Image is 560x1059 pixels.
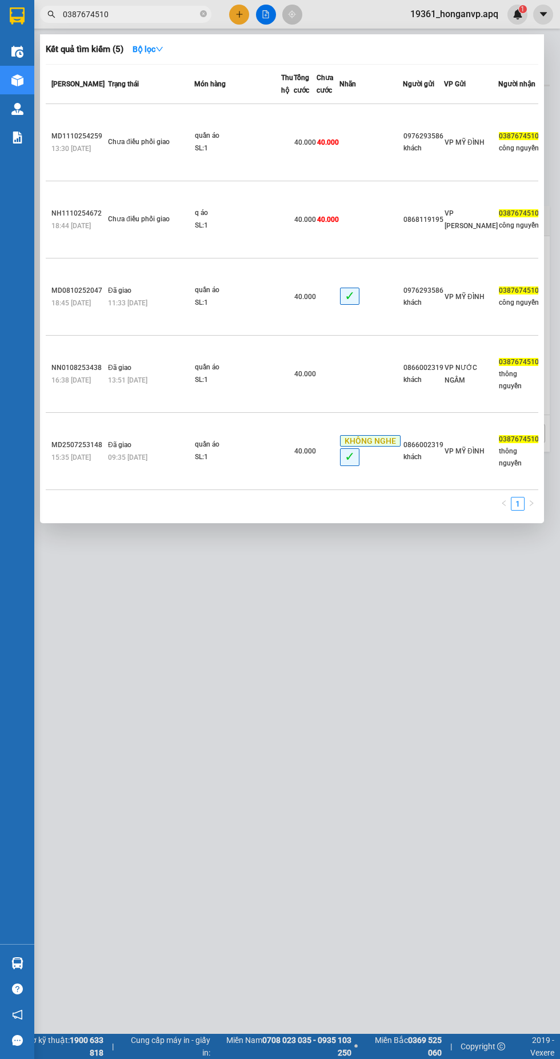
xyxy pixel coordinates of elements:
[497,497,511,511] button: left
[108,364,131,372] span: Đã giao
[51,222,91,230] span: 18:44 [DATE]
[444,80,466,88] span: VP Gửi
[195,297,281,309] div: SL: 1
[339,80,356,88] span: Nhãn
[200,10,207,17] span: close-circle
[123,40,173,58] button: Bộ lọcdown
[108,213,194,226] div: Chưa điều phối giao
[294,138,316,146] span: 40.000
[195,207,281,220] div: q áo
[51,299,91,307] span: 18:45 [DATE]
[340,448,359,466] span: ✓
[195,439,281,451] div: quần áo
[195,220,281,232] div: SL: 1
[403,285,443,297] div: 0976293586
[340,435,401,447] span: KHÔNG NGHE
[499,209,539,217] span: 0387674510
[497,497,511,511] li: Previous Page
[294,370,316,378] span: 40.000
[445,293,485,301] span: VP MỸ ĐÌNH
[403,297,443,309] div: khách
[499,435,539,443] span: 0387674510
[294,447,316,455] span: 40.000
[11,957,23,969] img: warehouse-icon
[108,453,147,461] span: 09:35 [DATE]
[403,130,443,142] div: 0976293586
[11,132,23,144] img: solution-icon
[403,451,443,463] div: khách
[499,297,539,309] div: công nguyễn
[525,497,538,511] button: right
[445,209,498,230] span: VP [PERSON_NAME]
[294,216,316,224] span: 40.000
[11,103,23,115] img: warehouse-icon
[195,451,281,464] div: SL: 1
[499,220,539,232] div: công nguyễn
[294,293,316,301] span: 40.000
[498,80,535,88] span: Người nhận
[317,74,333,94] span: Chưa cước
[12,1009,23,1020] span: notification
[51,376,91,384] span: 16:38 [DATE]
[108,286,131,294] span: Đã giao
[499,132,539,140] span: 0387674510
[200,9,207,20] span: close-circle
[445,364,477,384] span: VP NƯỚC NGẦM
[195,284,281,297] div: quần áo
[108,441,131,449] span: Đã giao
[108,376,147,384] span: 13:51 [DATE]
[195,361,281,374] div: quần áo
[528,500,535,507] span: right
[11,74,23,86] img: warehouse-icon
[403,142,443,154] div: khách
[499,286,539,294] span: 0387674510
[10,7,25,25] img: logo-vxr
[403,439,443,451] div: 0866002319
[403,362,443,374] div: 0866002319
[133,45,163,54] strong: Bộ lọc
[51,145,91,153] span: 13:30 [DATE]
[194,80,226,88] span: Món hàng
[499,445,539,469] div: thông nguyễn
[51,453,91,461] span: 15:35 [DATE]
[525,497,538,511] li: Next Page
[51,362,105,374] div: NN0108253438
[51,80,105,88] span: [PERSON_NAME]
[11,46,23,58] img: warehouse-icon
[317,138,339,146] span: 40.000
[317,216,339,224] span: 40.000
[12,1035,23,1046] span: message
[51,208,105,220] div: NH1110254672
[501,500,507,507] span: left
[47,10,55,18] span: search
[51,439,105,451] div: MD2507253148
[51,130,105,142] div: MD1110254259
[195,374,281,387] div: SL: 1
[108,136,194,149] div: Chưa điều phối giao
[403,214,443,226] div: 0868119195
[12,984,23,994] span: question-circle
[195,142,281,155] div: SL: 1
[499,368,539,392] div: thông nguyễn
[445,447,485,455] span: VP MỸ ĐÌNH
[281,74,293,94] span: Thu hộ
[155,45,163,53] span: down
[63,8,198,21] input: Tìm tên, số ĐT hoặc mã đơn
[51,285,105,297] div: MD0810252047
[511,497,524,510] a: 1
[445,138,485,146] span: VP MỸ ĐÌNH
[403,374,443,386] div: khách
[108,299,147,307] span: 11:33 [DATE]
[499,358,539,366] span: 0387674510
[403,80,434,88] span: Người gửi
[499,142,539,154] div: công nguyễn
[340,288,359,305] span: ✓
[46,43,123,55] h3: Kết quả tìm kiếm ( 5 )
[294,74,309,94] span: Tổng cước
[511,497,525,511] li: 1
[108,80,139,88] span: Trạng thái
[195,130,281,142] div: quần áo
